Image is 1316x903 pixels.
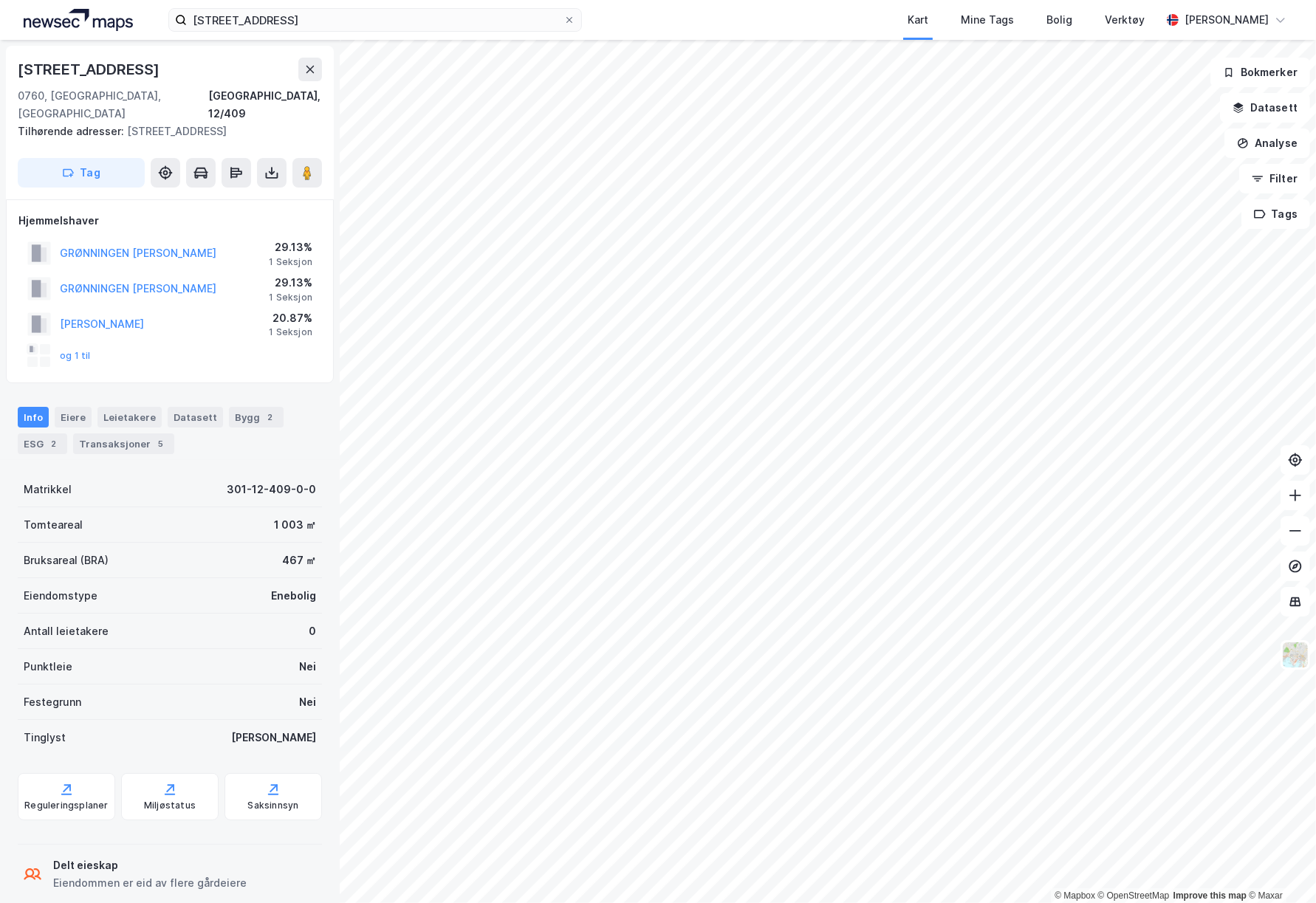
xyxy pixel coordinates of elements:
button: Tag [18,158,145,188]
button: Tags [1241,199,1310,229]
div: [STREET_ADDRESS] [18,58,162,81]
div: 2 [263,410,278,425]
button: Bokmerker [1210,58,1310,87]
div: Mine Tags [961,11,1014,29]
div: Tomteareal [24,516,83,534]
div: 1 003 ㎡ [274,516,316,534]
a: Mapbox [1055,890,1095,901]
div: Miljøstatus [144,800,196,811]
div: Festegrunn [24,693,81,711]
div: 0760, [GEOGRAPHIC_DATA], [GEOGRAPHIC_DATA] [18,87,208,123]
button: Filter [1239,164,1310,193]
div: Antall leietakere [24,622,109,640]
div: [STREET_ADDRESS] [18,123,310,140]
div: Nei [299,693,316,711]
div: ESG [18,433,67,454]
div: Reguleringsplaner [24,800,108,811]
button: Analyse [1224,128,1310,158]
iframe: Chat Widget [1242,832,1316,903]
div: Nei [299,658,316,676]
div: 467 ㎡ [282,552,316,569]
div: 2 [47,436,61,451]
div: Bygg [229,407,284,428]
div: Eiere [55,407,92,428]
div: 1 Seksjon [269,292,312,303]
div: Bruksareal (BRA) [24,552,109,569]
div: Kart [908,11,928,29]
div: [GEOGRAPHIC_DATA], 12/409 [208,87,322,123]
div: 29.13% [269,238,312,256]
img: logo.a4113a55bc3d86da70a041830d287a7e.svg [24,9,133,31]
div: 29.13% [269,274,312,292]
div: Datasett [168,407,223,428]
div: [PERSON_NAME] [1185,11,1269,29]
div: Leietakere [97,407,162,428]
div: 5 [154,436,168,451]
div: Enebolig [271,587,316,605]
a: OpenStreetMap [1098,890,1170,901]
div: Bolig [1046,11,1072,29]
a: Improve this map [1173,890,1247,901]
span: Tilhørende adresser: [18,125,127,137]
div: Tinglyst [24,729,66,746]
div: 20.87% [269,309,312,327]
button: Datasett [1220,93,1310,123]
div: Hjemmelshaver [18,212,321,230]
div: 301-12-409-0-0 [227,481,316,498]
div: 1 Seksjon [269,256,312,268]
input: Søk på adresse, matrikkel, gårdeiere, leietakere eller personer [187,9,563,31]
div: Eiendommen er eid av flere gårdeiere [53,874,247,892]
div: Saksinnsyn [248,800,299,811]
div: Info [18,407,49,428]
div: 0 [309,622,316,640]
div: [PERSON_NAME] [231,729,316,746]
div: Punktleie [24,658,72,676]
img: Z [1281,641,1309,669]
div: Kontrollprogram for chat [1242,832,1316,903]
div: Delt eieskap [53,856,247,874]
div: Verktøy [1105,11,1145,29]
div: Eiendomstype [24,587,97,605]
div: Matrikkel [24,481,72,498]
div: Transaksjoner [73,433,174,454]
div: 1 Seksjon [269,326,312,338]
